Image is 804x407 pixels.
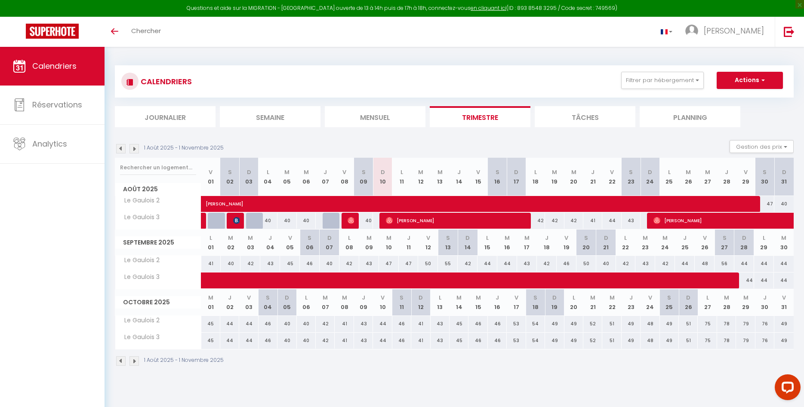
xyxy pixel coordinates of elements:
div: 49 [564,316,583,332]
th: 09 [354,158,373,196]
span: [PERSON_NAME] [386,212,525,229]
th: 16 [488,289,507,315]
div: 44 [675,256,695,272]
div: 41 [201,256,221,272]
div: 44 [774,256,794,272]
abbr: L [668,168,671,176]
th: 04 [260,230,280,256]
abbr: V [209,168,213,176]
div: 46 [300,256,320,272]
h3: CALENDRIERS [139,72,192,91]
div: 43 [359,256,379,272]
div: 49 [774,316,794,332]
a: en cliquant ici [471,4,506,12]
abbr: M [284,168,290,176]
abbr: D [465,234,470,242]
th: 20 [564,158,583,196]
abbr: L [439,294,441,302]
abbr: M [524,234,530,242]
div: 44 [477,256,497,272]
div: 45 [201,333,220,349]
abbr: D [742,234,746,242]
div: 44 [220,316,239,332]
div: 41 [411,316,430,332]
th: 31 [774,289,794,315]
abbr: L [706,294,709,302]
abbr: M [437,168,443,176]
abbr: J [763,294,767,302]
span: Réservations [32,99,82,110]
th: 31 [774,158,794,196]
th: 25 [660,289,679,315]
abbr: S [533,294,537,302]
th: 25 [660,158,679,196]
abbr: D [552,294,557,302]
abbr: J [725,168,728,176]
th: 17 [517,230,537,256]
th: 30 [755,158,774,196]
span: Le Gaulois 2 [117,256,162,265]
th: 27 [698,158,717,196]
div: 48 [695,256,715,272]
abbr: V [288,234,292,242]
th: 08 [335,158,354,196]
abbr: V [247,294,251,302]
span: Le Gaulois 3 [117,213,162,222]
th: 24 [641,289,659,315]
div: 42 [545,213,564,229]
p: 1 Août 2025 - 1 Novembre 2025 [144,144,224,152]
th: 21 [583,289,602,315]
abbr: J [496,294,499,302]
th: 21 [596,230,616,256]
th: 23 [622,158,641,196]
abbr: M [743,294,749,302]
button: Gestion des prix [730,140,794,153]
div: 51 [602,316,621,332]
abbr: V [342,168,346,176]
div: 54 [526,316,545,332]
div: 42 [339,256,359,272]
img: Super Booking [26,24,79,39]
div: 41 [335,316,354,332]
img: logout [784,26,795,37]
th: 12 [411,289,430,315]
th: 12 [418,230,438,256]
abbr: S [629,168,633,176]
div: 44 [220,333,239,349]
th: 10 [373,158,392,196]
div: 55 [438,256,458,272]
th: 14 [450,289,468,315]
abbr: S [496,168,499,176]
th: 22 [616,230,636,256]
li: Trimestre [430,106,530,127]
th: 26 [695,230,715,256]
th: 23 [622,289,641,315]
div: 79 [736,316,755,332]
abbr: L [400,168,403,176]
th: 13 [438,230,458,256]
th: 02 [221,230,240,256]
div: 44 [239,333,258,349]
div: 41 [583,213,602,229]
span: [PERSON_NAME] [704,25,764,36]
div: 43 [354,316,373,332]
th: 27 [715,230,734,256]
th: 30 [774,230,794,256]
abbr: D [604,234,608,242]
span: [PERSON_NAME] [206,191,779,208]
th: 17 [507,158,526,196]
div: 47 [379,256,399,272]
th: 11 [392,158,411,196]
span: Octobre 2025 [115,296,201,309]
th: 10 [373,289,392,315]
th: 16 [488,158,507,196]
div: 49 [660,316,679,332]
div: 48 [641,316,659,332]
abbr: V [381,294,385,302]
abbr: M [505,234,510,242]
span: Le Gaulois 3 [117,272,162,282]
th: 23 [635,230,655,256]
th: 21 [583,158,602,196]
abbr: D [648,168,652,176]
th: 01 [201,158,220,196]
